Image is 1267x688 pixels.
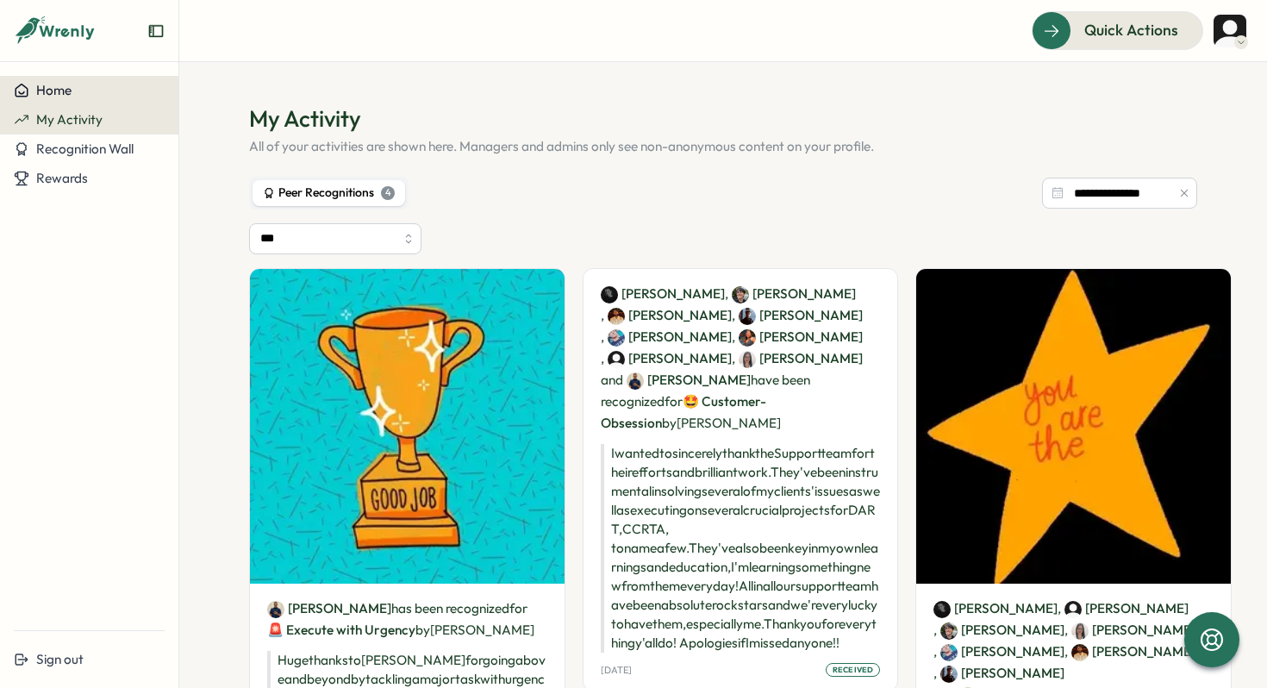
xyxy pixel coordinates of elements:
img: Cath Quizon [1071,622,1089,640]
p: has been recognized by [PERSON_NAME] [267,597,547,641]
p: All of your activities are shown here. Managers and admins only see non-anonymous content on your... [249,137,1197,156]
h1: My Activity [249,103,1197,134]
img: Fran Martinez [933,601,951,618]
a: Andrey Rodriguez[PERSON_NAME] [608,349,732,368]
img: Joe Panganiban [267,601,284,618]
img: Manuel Gonzalez [608,308,625,325]
img: Valentina Nunez [739,329,756,347]
span: and [601,371,623,390]
span: , [732,304,863,326]
span: Rewards [36,170,88,186]
span: , [933,662,1064,684]
span: Home [36,82,72,98]
a: Joe Panganiban[PERSON_NAME] [267,599,391,618]
span: Quick Actions [1084,19,1178,41]
img: Andrey Rodriguez [608,351,625,368]
img: Recognition Image [250,269,565,584]
span: , [1064,619,1195,641]
p: I wanted to sincerely thank the Support team for their efforts and brilliant work. They've been i... [601,444,881,653]
span: for [509,600,527,616]
img: Recognition Image [916,269,1231,584]
span: , [732,347,863,369]
span: 🚨 Execute with Urgency [267,622,415,638]
a: Manuel Gonzalez[PERSON_NAME] [1071,642,1195,661]
span: , [1064,641,1195,662]
a: Juan Cruz[PERSON_NAME] [940,621,1064,640]
div: Peer Recognitions [263,184,395,203]
span: , [601,304,732,326]
span: received [833,664,874,676]
button: Expand sidebar [147,22,165,40]
a: Joe Panganiban[PERSON_NAME] [627,371,751,390]
img: Cath Quizon [739,351,756,368]
img: Steven Angel [608,329,625,347]
a: Juan Cruz[PERSON_NAME] [732,285,856,303]
a: Valentina Nunez[PERSON_NAME] [739,328,863,347]
span: for [665,393,683,410]
img: Juan Cruz [940,622,958,640]
img: Matias Leguizamon [940,666,958,683]
button: Quick Actions [1032,11,1203,49]
p: have been recognized by [PERSON_NAME] [601,283,881,434]
img: Joe Panganiban [627,372,644,390]
span: Sign out [36,651,84,667]
a: Andrey Rodriguez[PERSON_NAME] [1064,599,1189,618]
span: , [933,619,1064,641]
div: 4 [381,186,395,200]
a: Steven Angel[PERSON_NAME] [940,642,1064,661]
span: , [1058,597,1189,619]
a: Cath Quizon[PERSON_NAME] [1071,621,1195,640]
img: Matias Leguizamon [739,308,756,325]
img: Juan Cruz [732,286,749,303]
img: Andrey Rodriguez [1064,601,1082,618]
img: Manuel Gonzalez [1071,644,1089,661]
a: Steven Angel[PERSON_NAME] [608,328,732,347]
span: , [601,347,732,369]
span: , [933,641,1064,662]
span: 🤩 Customer-Obsession [601,393,766,431]
a: Fran Martinez[PERSON_NAME] [601,285,725,303]
a: Manuel Gonzalez[PERSON_NAME] [608,306,732,325]
span: Recognition Wall [36,141,134,157]
a: Matias Leguizamon[PERSON_NAME] [739,306,863,325]
a: Matias Leguizamon[PERSON_NAME] [940,664,1064,683]
span: , [725,283,856,304]
a: Cath Quizon[PERSON_NAME] [739,349,863,368]
span: , [732,326,863,347]
p: [DATE] [601,665,632,676]
span: , [601,326,732,347]
img: Andrey Rodriguez [1214,15,1246,47]
img: Fran Martinez [601,286,618,303]
span: My Activity [36,111,103,128]
img: Steven Angel [940,644,958,661]
a: Fran Martinez[PERSON_NAME] [933,599,1058,618]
